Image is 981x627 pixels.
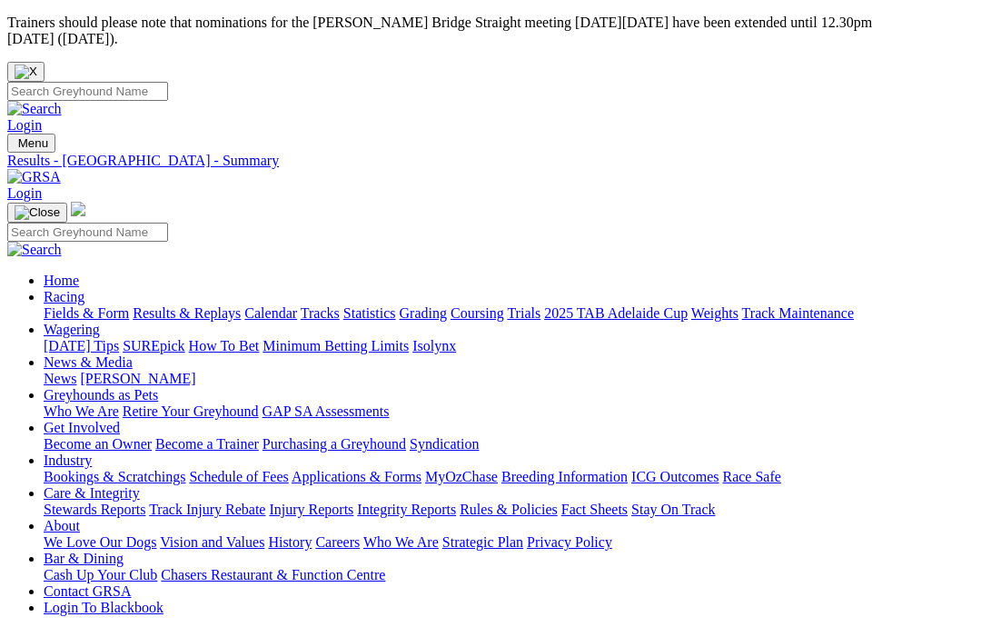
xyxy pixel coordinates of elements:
[44,354,133,370] a: News & Media
[44,502,145,517] a: Stewards Reports
[7,203,67,223] button: Toggle navigation
[44,403,119,419] a: Who We Are
[631,502,715,517] a: Stay On Track
[44,322,100,337] a: Wagering
[7,223,168,242] input: Search
[44,289,84,304] a: Racing
[742,305,854,321] a: Track Maintenance
[363,534,439,550] a: Who We Are
[44,338,119,353] a: [DATE] Tips
[44,600,163,615] a: Login To Blackbook
[44,371,974,387] div: News & Media
[7,242,62,258] img: Search
[44,305,974,322] div: Racing
[301,305,340,321] a: Tracks
[189,338,260,353] a: How To Bet
[44,518,80,533] a: About
[343,305,396,321] a: Statistics
[7,134,55,153] button: Toggle navigation
[15,205,60,220] img: Close
[149,502,265,517] a: Track Injury Rebate
[44,338,974,354] div: Wagering
[80,371,195,386] a: [PERSON_NAME]
[244,305,297,321] a: Calendar
[123,403,259,419] a: Retire Your Greyhound
[442,534,523,550] a: Strategic Plan
[292,469,421,484] a: Applications & Forms
[44,583,131,599] a: Contact GRSA
[44,551,124,566] a: Bar & Dining
[15,65,37,79] img: X
[7,82,168,101] input: Search
[44,502,974,518] div: Care & Integrity
[722,469,780,484] a: Race Safe
[44,305,129,321] a: Fields & Form
[544,305,688,321] a: 2025 TAB Adelaide Cup
[263,436,406,452] a: Purchasing a Greyhound
[123,338,184,353] a: SUREpick
[160,534,264,550] a: Vision and Values
[460,502,558,517] a: Rules & Policies
[561,502,628,517] a: Fact Sheets
[44,436,974,453] div: Get Involved
[44,387,158,403] a: Greyhounds as Pets
[44,403,974,420] div: Greyhounds as Pets
[507,305,540,321] a: Trials
[44,567,157,582] a: Cash Up Your Club
[44,567,974,583] div: Bar & Dining
[44,453,92,468] a: Industry
[161,567,385,582] a: Chasers Restaurant & Function Centre
[7,169,61,185] img: GRSA
[410,436,479,452] a: Syndication
[268,534,312,550] a: History
[133,305,241,321] a: Results & Replays
[7,185,42,201] a: Login
[189,469,288,484] a: Schedule of Fees
[44,485,140,501] a: Care & Integrity
[71,202,85,216] img: logo-grsa-white.png
[44,469,974,485] div: Industry
[18,136,48,150] span: Menu
[631,469,718,484] a: ICG Outcomes
[412,338,456,353] a: Isolynx
[7,62,45,82] button: Close
[263,403,390,419] a: GAP SA Assessments
[44,371,76,386] a: News
[44,469,185,484] a: Bookings & Scratchings
[7,15,974,47] p: Trainers should please note that nominations for the [PERSON_NAME] Bridge Straight meeting [DATE]...
[44,420,120,435] a: Get Involved
[44,436,152,452] a: Become an Owner
[155,436,259,452] a: Become a Trainer
[501,469,628,484] a: Breeding Information
[451,305,504,321] a: Coursing
[400,305,447,321] a: Grading
[44,534,156,550] a: We Love Our Dogs
[425,469,498,484] a: MyOzChase
[691,305,738,321] a: Weights
[7,117,42,133] a: Login
[7,101,62,117] img: Search
[315,534,360,550] a: Careers
[269,502,353,517] a: Injury Reports
[263,338,409,353] a: Minimum Betting Limits
[44,534,974,551] div: About
[527,534,612,550] a: Privacy Policy
[7,153,974,169] a: Results - [GEOGRAPHIC_DATA] - Summary
[357,502,456,517] a: Integrity Reports
[44,273,79,288] a: Home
